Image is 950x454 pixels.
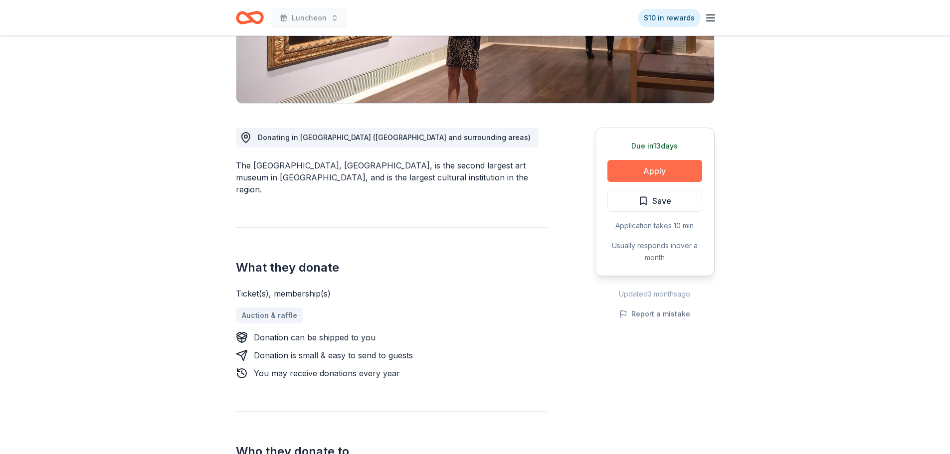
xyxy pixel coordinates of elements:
[254,331,376,343] div: Donation can be shipped to you
[236,6,264,29] a: Home
[607,140,702,152] div: Due in 13 days
[258,133,531,142] span: Donating in [GEOGRAPHIC_DATA] ([GEOGRAPHIC_DATA] and surrounding areas)
[638,9,701,27] a: $10 in rewards
[595,288,715,300] div: Updated 3 months ago
[236,288,547,300] div: Ticket(s), membership(s)
[236,159,547,195] div: The [GEOGRAPHIC_DATA], [GEOGRAPHIC_DATA], is the second largest art museum in [GEOGRAPHIC_DATA], ...
[236,260,547,276] h2: What they donate
[607,240,702,264] div: Usually responds in over a month
[607,190,702,212] button: Save
[607,160,702,182] button: Apply
[272,8,347,28] button: Luncheon
[652,194,671,207] span: Save
[292,12,327,24] span: Luncheon
[236,307,303,323] a: Auction & raffle
[254,349,413,361] div: Donation is small & easy to send to guests
[619,308,690,320] button: Report a mistake
[254,367,400,379] div: You may receive donations every year
[607,220,702,232] div: Application takes 10 min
